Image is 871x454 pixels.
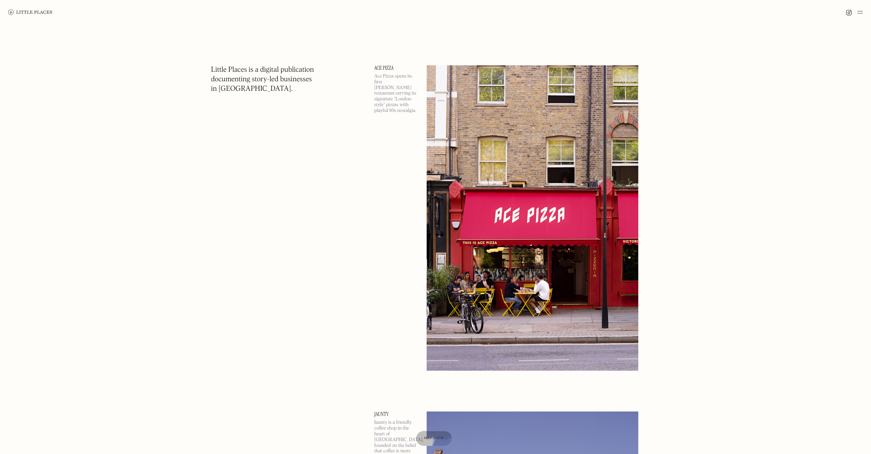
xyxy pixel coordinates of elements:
a: Ace Pizza [374,65,418,71]
a: Map view [416,431,452,446]
img: Ace Pizza [427,65,638,371]
a: Jaunty [374,411,418,417]
h1: Little Places is a digital publication documenting story-led businesses in [GEOGRAPHIC_DATA]. [211,65,314,94]
span: Map view [424,436,444,440]
p: Ace Pizza opens its first [PERSON_NAME] restaurant serving its signature “London-style” pizzas wi... [374,73,418,114]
